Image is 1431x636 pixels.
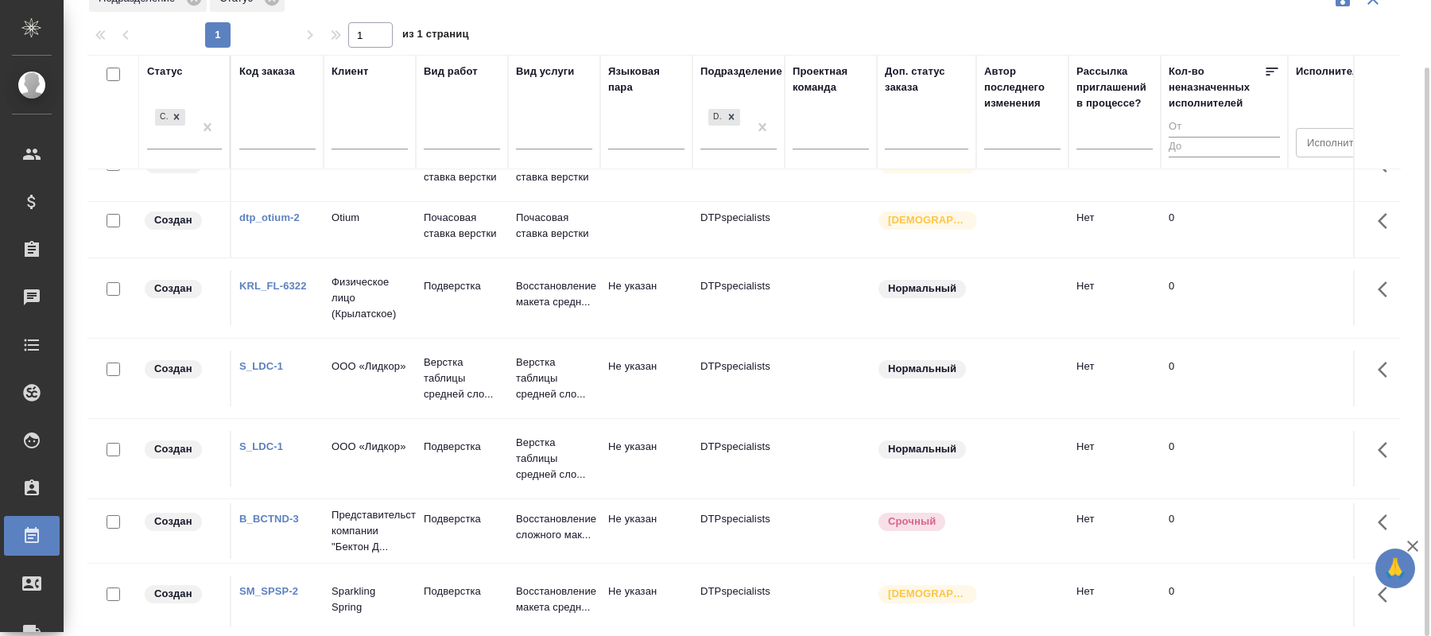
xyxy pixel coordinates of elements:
[424,210,500,242] p: Почасовая ставка верстки
[888,212,968,228] p: [DEMOGRAPHIC_DATA]
[1161,270,1288,326] td: 0
[1368,576,1406,614] button: Здесь прячутся важные кнопки
[1169,64,1264,111] div: Кол-во неназначенных исполнителей
[143,584,222,605] div: Заказ еще не согласован с клиентом, искать исполнителей рано
[143,511,222,533] div: Заказ еще не согласован с клиентом, искать исполнителей рано
[1169,118,1280,138] input: От
[1382,552,1409,585] span: 🙏
[888,281,956,297] p: Нормальный
[332,584,408,615] p: Sparkling Spring
[1076,64,1153,111] div: Рассылка приглашений в процессе?
[516,435,592,483] p: Верстка таблицы средней сло...
[600,576,692,631] td: Не указан
[707,107,742,127] div: DTPspecialists
[1068,202,1161,258] td: Нет
[154,212,192,228] p: Создан
[1368,431,1406,469] button: Здесь прячутся важные кнопки
[1368,270,1406,308] button: Здесь прячутся важные кнопки
[600,351,692,406] td: Не указан
[600,270,692,326] td: Не указан
[1161,503,1288,559] td: 0
[239,585,298,597] a: SM_SPSP-2
[424,439,500,455] p: Подверстка
[692,503,785,559] td: DTPspecialists
[1368,351,1406,389] button: Здесь прячутся важные кнопки
[516,355,592,402] p: Верстка таблицы средней сло...
[153,107,187,127] div: Создан
[516,278,592,310] p: Восстановление макета средн...
[154,361,192,377] p: Создан
[1161,576,1288,631] td: 0
[700,64,782,79] div: Подразделение
[516,584,592,615] p: Восстановление макета средн...
[1068,351,1161,406] td: Нет
[692,431,785,487] td: DTPspecialists
[692,351,785,406] td: DTPspecialists
[888,514,936,529] p: Срочный
[516,511,592,543] p: Восстановление сложного мак...
[1068,145,1161,201] td: Нет
[1161,202,1288,258] td: 0
[1169,137,1280,157] input: До
[984,64,1061,111] div: Автор последнего изменения
[143,278,222,300] div: Заказ еще не согласован с клиентом, искать исполнителей рано
[708,109,723,126] div: DTPspecialists
[692,202,785,258] td: DTPspecialists
[1375,549,1415,588] button: 🙏
[692,145,785,201] td: DTPspecialists
[793,64,869,95] div: Проектная команда
[600,503,692,559] td: Не указан
[147,64,183,79] div: Статус
[424,64,478,79] div: Вид работ
[332,210,408,226] p: Оtium
[239,64,295,79] div: Код заказа
[1296,64,1366,79] div: Исполнитель
[1161,145,1288,201] td: 0
[154,441,192,457] p: Создан
[332,507,408,555] p: Представительство компании "Бектон Д...
[332,439,408,455] p: ООО «Лидкор»
[143,210,222,231] div: Заказ еще не согласован с клиентом, искать исполнителей рано
[154,281,192,297] p: Создан
[154,586,192,602] p: Создан
[1068,431,1161,487] td: Нет
[424,511,500,527] p: Подверстка
[888,361,956,377] p: Нормальный
[332,274,408,322] p: Физическое лицо (Крылатское)
[239,280,307,292] a: KRL_FL-6322
[424,584,500,599] p: Подверстка
[239,360,283,372] a: S_LDC-1
[885,64,968,95] div: Доп. статус заказа
[424,355,500,402] p: Верстка таблицы средней сло...
[608,64,684,95] div: Языковая пара
[143,439,222,460] div: Заказ еще не согласован с клиентом, искать исполнителей рано
[1068,503,1161,559] td: Нет
[424,278,500,294] p: Подверстка
[516,210,592,242] p: Почасовая ставка верстки
[692,270,785,326] td: DTPspecialists
[332,359,408,374] p: ООО «Лидкор»
[402,25,469,48] span: из 1 страниц
[143,359,222,380] div: Заказ еще не согласован с клиентом, искать исполнителей рано
[1161,351,1288,406] td: 0
[1161,431,1288,487] td: 0
[1068,576,1161,631] td: Нет
[1068,270,1161,326] td: Нет
[888,586,968,602] p: [DEMOGRAPHIC_DATA]
[239,513,299,525] a: B_BCTND-3
[516,64,575,79] div: Вид услуги
[888,441,956,457] p: Нормальный
[239,211,300,223] a: dtp_otium-2
[1368,503,1406,541] button: Здесь прячутся важные кнопки
[1368,202,1406,240] button: Здесь прячутся важные кнопки
[239,440,283,452] a: S_LDC-1
[332,64,368,79] div: Клиент
[600,431,692,487] td: Не указан
[154,514,192,529] p: Создан
[692,576,785,631] td: DTPspecialists
[155,109,168,126] div: Создан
